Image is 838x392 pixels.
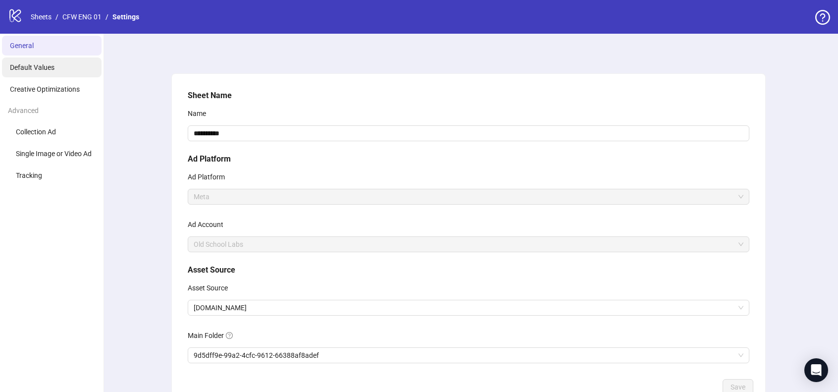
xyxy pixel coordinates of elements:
span: Tracking [16,171,42,179]
span: question-circle [815,10,830,25]
span: Meta [194,189,743,204]
span: Frame.io [194,300,743,315]
label: Main Folder [188,328,239,343]
span: Old School Labs [194,237,743,252]
label: Ad Platform [188,169,231,185]
a: Settings [110,11,141,22]
h5: Ad Platform [188,153,749,165]
span: Single Image or Video Ad [16,150,92,158]
h5: Sheet Name [188,90,749,102]
li: / [105,11,108,22]
a: CFW ENG 01 [60,11,104,22]
div: Open Intercom Messenger [804,358,828,382]
input: Name [188,125,749,141]
li: / [55,11,58,22]
label: Ad Account [188,217,230,232]
span: Collection Ad [16,128,56,136]
label: Name [188,106,212,121]
span: question-circle [226,332,233,339]
span: 9d5dff9e-99a2-4cfc-9612-66388af8adef [194,348,743,363]
span: Default Values [10,63,54,71]
a: Sheets [29,11,53,22]
h5: Asset Source [188,264,749,276]
span: Creative Optimizations [10,85,80,93]
span: General [10,42,34,50]
label: Asset Source [188,280,234,296]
